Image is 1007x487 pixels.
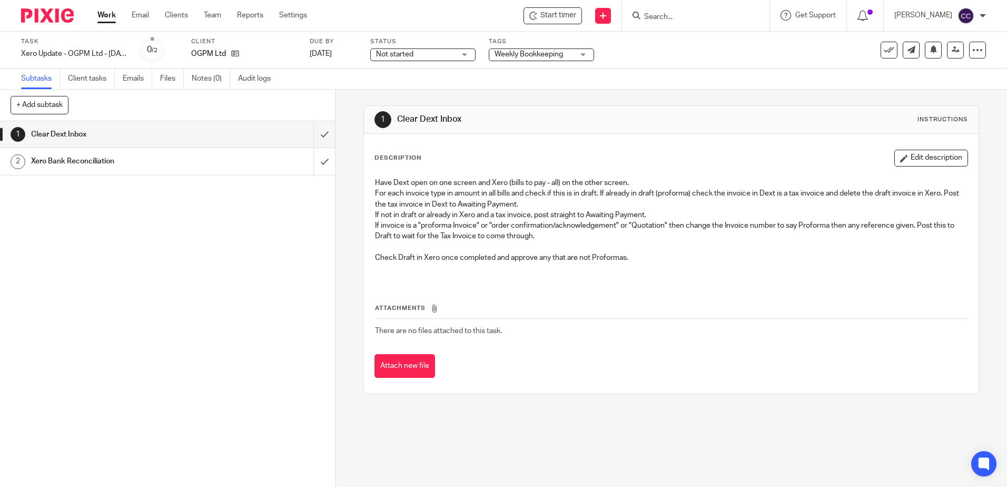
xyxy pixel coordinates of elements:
[123,69,152,89] a: Emails
[370,37,476,46] label: Status
[192,69,230,89] a: Notes (0)
[21,69,60,89] a: Subtasks
[489,37,594,46] label: Tags
[31,126,212,142] h1: Clear Dext Inbox
[375,252,967,263] p: Check Draft in Xero once completed and approve any that are not Proformas.
[21,37,126,46] label: Task
[165,10,188,21] a: Clients
[279,10,307,21] a: Settings
[310,37,357,46] label: Due by
[375,178,967,188] p: Have Dext open on one screen and Xero (bills to pay - all) on the other screen.
[795,12,836,19] span: Get Support
[957,7,974,24] img: svg%3E
[21,48,126,59] div: Xero Update - OGPM Ltd - [DATE]
[132,10,149,21] a: Email
[374,354,435,378] button: Attach new file
[238,69,279,89] a: Audit logs
[11,154,25,169] div: 2
[191,48,226,59] p: OGPM Ltd
[31,153,212,169] h1: Xero Bank Reconciliation
[376,51,413,58] span: Not started
[21,8,74,23] img: Pixie
[917,115,968,124] div: Instructions
[375,327,502,335] span: There are no files attached to this task.
[524,7,582,24] div: OGPM Ltd - Xero Update - OGPM Ltd - Thursday
[11,96,68,114] button: + Add subtask
[310,50,332,57] span: [DATE]
[191,37,297,46] label: Client
[147,44,157,56] div: 0
[160,69,184,89] a: Files
[540,10,576,21] span: Start timer
[894,150,968,167] button: Edit description
[375,305,426,311] span: Attachments
[495,51,563,58] span: Weekly Bookkeeping
[375,210,967,220] p: If not in draft or already in Xero and a tax invoice, post straight to Awaiting Payment.
[21,48,126,59] div: Xero Update - OGPM Ltd - Thursday
[397,114,694,125] h1: Clear Dext Inbox
[894,10,952,21] p: [PERSON_NAME]
[375,188,967,210] p: For each invoice type in amount in all bills and check if this is in draft. If already in draft (...
[204,10,221,21] a: Team
[374,111,391,128] div: 1
[152,47,157,53] small: /2
[68,69,115,89] a: Client tasks
[11,127,25,142] div: 1
[643,13,738,22] input: Search
[374,154,421,162] p: Description
[375,220,967,242] p: If invoice is a "proforma Invoice" or "order confirmation/acknowledgement" or "Quotation" then ch...
[97,10,116,21] a: Work
[237,10,263,21] a: Reports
